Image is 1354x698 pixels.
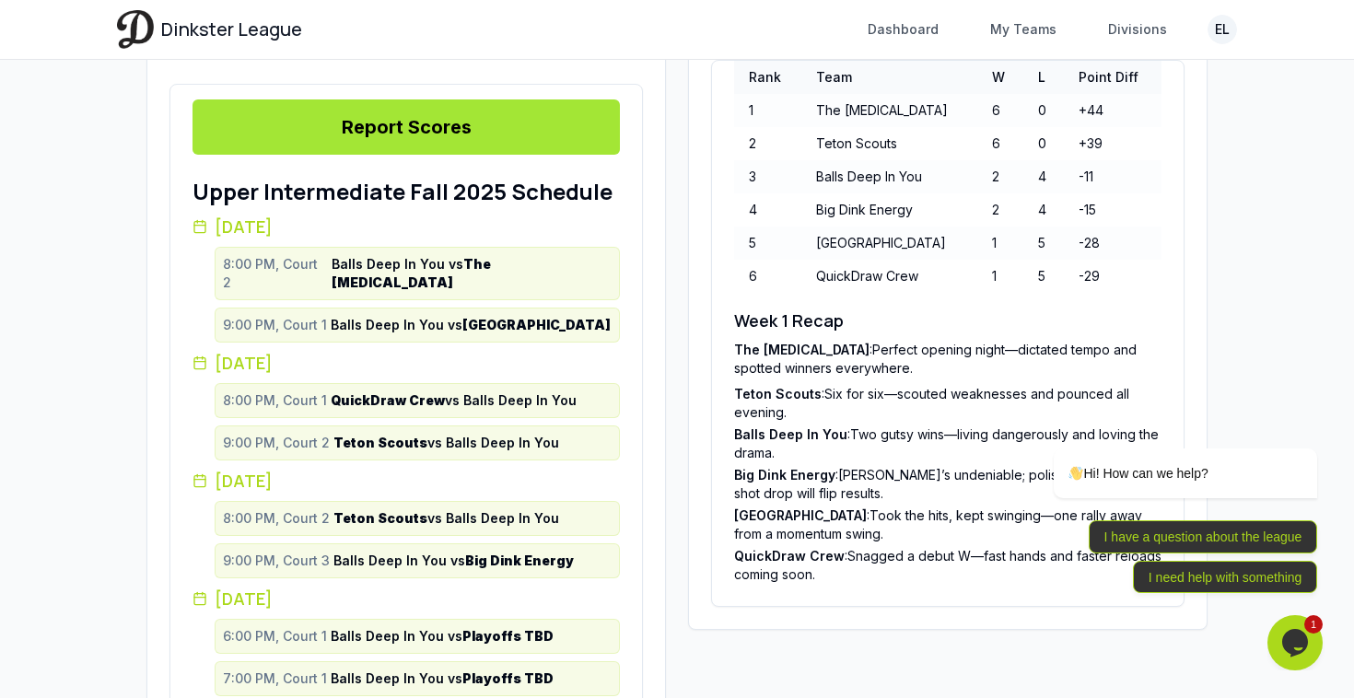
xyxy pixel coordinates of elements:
[1023,227,1065,260] td: 5
[117,10,302,48] a: Dinkster League
[1023,193,1065,227] td: 4
[462,317,611,332] strong: [GEOGRAPHIC_DATA]
[1023,61,1065,94] th: L
[734,61,801,94] th: Rank
[223,391,327,410] span: 8:00 PM, Court 1
[734,260,801,293] td: 6
[193,99,620,155] a: Report Scores
[223,255,328,292] span: 8:00 PM, Court 2
[462,670,554,686] strong: Playoffs TBD
[801,227,977,260] td: [GEOGRAPHIC_DATA]
[223,669,327,688] span: 7:00 PM, Court 1
[465,553,574,568] strong: Big Dink Energy
[734,385,1161,422] li: : Six for six—scouted weaknesses and pounced all evening.
[331,391,577,410] span: vs Balls Deep In You
[734,227,801,260] td: 5
[734,425,1161,462] li: : Two gutsy wins—living dangerously and loving the drama.
[734,466,1161,503] li: : [PERSON_NAME]’s undeniable; polish on the third-shot drop will flip results.
[734,193,801,227] td: 4
[995,282,1326,606] iframe: chat widget
[1064,127,1161,160] td: +39
[331,627,554,646] span: Balls Deep In You vs
[1267,615,1326,670] iframe: chat widget
[333,509,559,528] span: vs Balls Deep In You
[223,552,330,570] span: 9:00 PM, Court 3
[734,160,801,193] td: 3
[462,628,554,644] strong: Playoffs TBD
[801,193,977,227] td: Big Dink Energy
[734,342,870,357] span: The [MEDICAL_DATA]
[801,260,977,293] td: QuickDraw Crew
[1064,160,1161,193] td: -11
[1064,227,1161,260] td: -28
[1064,260,1161,293] td: -29
[734,94,801,127] td: 1
[1097,13,1178,46] a: Divisions
[117,10,154,48] img: Dinkster
[977,94,1023,127] td: 6
[193,586,620,611] h3: [DATE]
[1064,94,1161,127] td: +44
[734,341,1161,378] li: : Perfect opening night—dictated tempo and spotted winners everywhere.
[333,434,559,452] span: vs Balls Deep In You
[977,260,1023,293] td: 1
[977,127,1023,160] td: 6
[801,61,977,94] th: Team
[193,177,620,206] h1: Upper Intermediate Fall 2025 Schedule
[801,94,977,127] td: The [MEDICAL_DATA]
[734,467,835,483] span: Big Dink Energy
[734,308,1161,333] h2: Week 1 Recap
[734,426,847,442] span: Balls Deep In You
[734,506,1161,543] li: : Took the hits, kept swinging—one rally away from a momentum swing.
[332,255,612,292] span: Balls Deep In You vs
[193,468,620,494] h3: [DATE]
[734,507,867,523] span: [GEOGRAPHIC_DATA]
[223,434,330,452] span: 9:00 PM, Court 2
[734,547,1161,584] li: : Snagged a debut W—fast hands and faster reloads coming soon.
[979,13,1068,46] a: My Teams
[734,127,801,160] td: 2
[977,160,1023,193] td: 2
[1064,61,1161,94] th: Point Diff
[1023,94,1065,127] td: 0
[977,61,1023,94] th: W
[223,627,327,646] span: 6:00 PM, Court 1
[223,316,327,334] span: 9:00 PM, Court 1
[161,17,302,42] span: Dinkster League
[331,669,554,688] span: Balls Deep In You vs
[223,509,330,528] span: 8:00 PM, Court 2
[193,350,620,376] h3: [DATE]
[1023,260,1065,293] td: 5
[331,316,611,334] span: Balls Deep In You vs
[1064,193,1161,227] td: -15
[1208,15,1237,44] button: EL
[1023,127,1065,160] td: 0
[333,552,574,570] span: Balls Deep In You vs
[857,13,950,46] a: Dashboard
[801,160,977,193] td: Balls Deep In You
[333,510,427,526] strong: Teton Scouts
[1023,160,1065,193] td: 4
[734,386,822,401] span: Teton Scouts
[977,227,1023,260] td: 1
[333,435,427,450] strong: Teton Scouts
[331,392,445,408] strong: QuickDraw Crew
[734,548,845,564] span: QuickDraw Crew
[801,127,977,160] td: Teton Scouts
[193,214,620,239] h3: [DATE]
[977,193,1023,227] td: 2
